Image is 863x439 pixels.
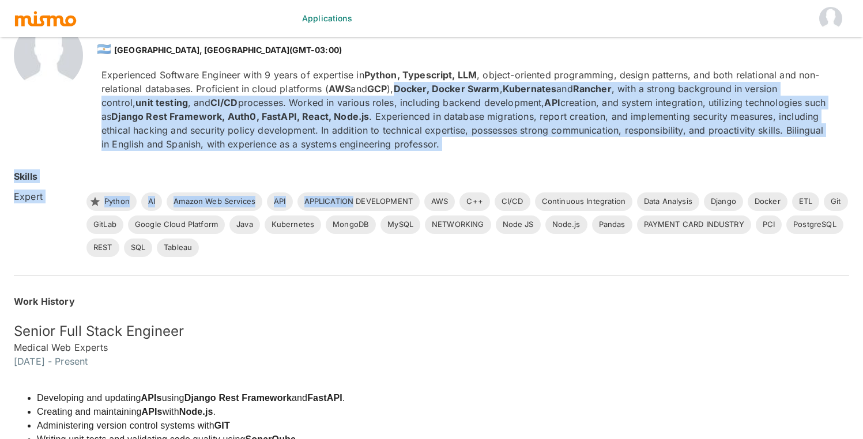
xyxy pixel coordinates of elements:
[459,196,489,207] span: C++
[824,196,847,207] span: Git
[135,97,188,108] strong: unit testing
[167,196,262,207] span: Amazon Web Services
[97,39,831,59] div: [GEOGRAPHIC_DATA], [GEOGRAPHIC_DATA] (GMT-03:00)
[265,219,322,230] span: Kubernetes
[367,83,387,94] strong: GCP
[495,196,530,207] span: CI/CD
[792,196,819,207] span: ETL
[307,393,342,403] strong: FastAPI
[14,340,849,354] h6: Medical Web Experts
[704,196,743,207] span: Django
[326,219,376,230] span: MongoDB
[545,219,587,230] span: Node.js
[184,393,216,403] strong: Django
[329,83,351,94] strong: AWS
[14,190,77,203] h6: Expert
[14,169,37,183] h6: Skills
[496,219,541,230] span: Node JS
[179,407,213,417] strong: Node.js
[86,219,123,230] span: GitLab
[142,407,163,417] strong: APIs
[97,42,111,56] span: 🇦🇷
[214,421,230,430] strong: GIT
[267,196,292,207] span: API
[124,242,152,253] span: SQL
[141,393,161,403] strong: APIs
[111,111,369,122] strong: Django Rest Framework, Auth0, FastAPI, React, Node.js
[101,68,831,151] p: Experienced Software Engineer with 9 years of expertise in , object-oriented programming, design ...
[229,219,260,230] span: Java
[544,97,560,108] strong: API
[297,196,420,207] span: APPLICATION DEVELOPMENT
[14,322,849,340] h5: Senior Full Stack Engineer
[97,196,137,207] span: Python
[637,219,751,230] span: PAYMENT CARD INDUSTRY
[592,219,632,230] span: Pandas
[748,196,787,207] span: Docker
[637,196,699,207] span: Data Analysis
[157,242,199,253] span: Tableau
[37,391,845,405] li: Developing and updating using and .
[535,196,632,207] span: Continuous Integration
[14,294,849,308] h6: Work History
[756,219,782,230] span: PCI
[786,219,843,230] span: PostgreSQL
[364,69,477,81] strong: Python, Typescript, LLM
[425,219,491,230] span: NETWORKING
[37,405,845,419] li: Creating and maintaining with .
[503,83,557,94] strong: Kubernates
[210,97,238,108] strong: CI/CD
[14,354,849,368] h6: [DATE] - Present
[14,21,83,90] img: 2Q==
[573,83,612,94] strong: Rancher
[86,242,119,253] span: REST
[218,393,239,403] strong: Rest
[394,83,500,94] strong: Docker, Docker Swarm
[819,7,842,30] img: Vali health HM
[242,393,292,403] strong: Framework
[424,196,455,207] span: AWS
[37,419,845,433] li: Administering version control systems with
[14,10,77,27] img: logo
[128,219,225,230] span: Google Cloud Platform
[380,219,420,230] span: MySQL
[141,196,162,207] span: AI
